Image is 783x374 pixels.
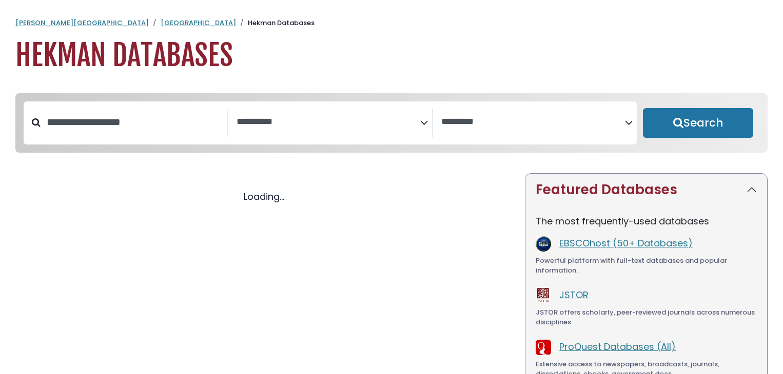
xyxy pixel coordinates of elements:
[536,256,757,276] div: Powerful platform with full-text databases and popular information.
[15,18,149,28] a: [PERSON_NAME][GEOGRAPHIC_DATA]
[41,114,227,131] input: Search database by title or keyword
[15,38,768,73] h1: Hekman Databases
[236,18,315,28] li: Hekman Databases
[15,190,513,203] div: Loading...
[559,340,676,353] a: ProQuest Databases (All)
[161,18,236,28] a: [GEOGRAPHIC_DATA]
[536,307,757,327] div: JSTOR offers scholarly, peer-reviewed journals across numerous disciplines.
[441,117,625,128] textarea: Search
[237,117,420,128] textarea: Search
[15,18,768,28] nav: breadcrumb
[15,93,768,153] nav: Search filters
[525,174,767,206] button: Featured Databases
[559,288,589,301] a: JSTOR
[559,237,693,250] a: EBSCOhost (50+ Databases)
[643,108,753,138] button: Submit for Search Results
[536,214,757,228] p: The most frequently-used databases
